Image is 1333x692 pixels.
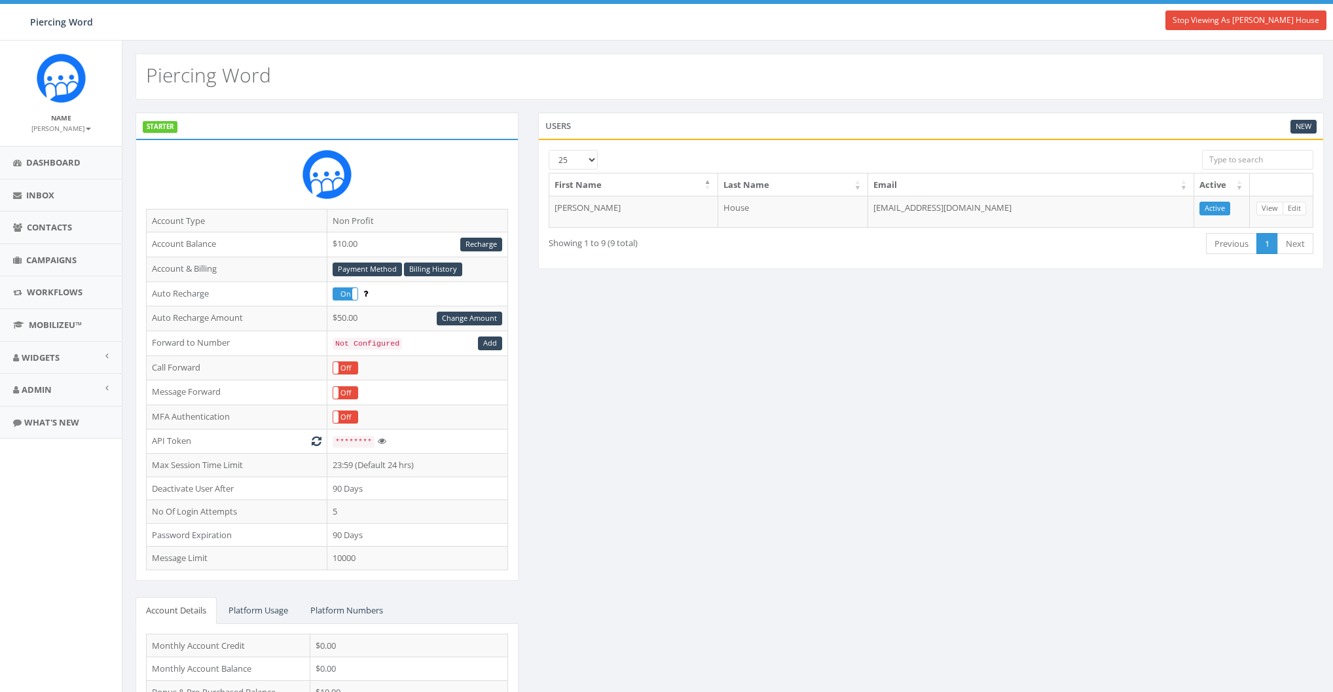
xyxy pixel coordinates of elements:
td: No Of Login Attempts [147,500,327,524]
td: 23:59 (Default 24 hrs) [327,454,507,477]
a: [PERSON_NAME] [31,122,91,134]
a: Platform Usage [218,597,299,624]
td: $10.00 [327,232,507,257]
a: Payment Method [333,263,402,276]
div: Users [538,113,1324,139]
td: Non Profit [327,209,507,232]
label: Off [333,411,357,423]
td: Message Forward [147,380,327,405]
span: Widgets [22,352,60,363]
a: Add [478,337,502,350]
td: API Token [147,429,327,454]
td: $0.00 [310,634,508,657]
td: Account Type [147,209,327,232]
span: Workflows [27,286,82,298]
div: OnOff [333,287,358,300]
span: What's New [24,416,79,428]
div: OnOff [333,386,358,399]
a: View [1256,202,1283,215]
td: MFA Authentication [147,405,327,429]
td: Password Expiration [147,523,327,547]
a: Platform Numbers [300,597,393,624]
div: Showing 1 to 9 (9 total) [549,232,856,249]
a: New [1290,120,1317,134]
td: Call Forward [147,355,327,380]
a: 1 [1256,233,1278,255]
h2: Piercing Word [146,64,271,86]
th: Active: activate to sort column ascending [1194,173,1250,196]
a: Recharge [460,238,502,251]
label: Off [333,362,357,374]
td: Monthly Account Credit [147,634,310,657]
td: Auto Recharge Amount [147,306,327,331]
span: Enable to prevent campaign failure. [363,287,368,299]
div: OnOff [333,361,358,374]
th: First Name: activate to sort column descending [549,173,718,196]
td: [PERSON_NAME] [549,196,718,227]
span: MobilizeU™ [29,319,82,331]
span: Inbox [26,189,54,201]
td: Monthly Account Balance [147,657,310,681]
td: Forward to Number [147,331,327,355]
a: Account Details [136,597,217,624]
input: Type to search [1202,150,1313,170]
label: On [333,288,357,300]
span: Admin [22,384,52,395]
td: 90 Days [327,477,507,500]
td: Auto Recharge [147,282,327,306]
img: Rally_Corp_Icon.png [37,54,86,103]
label: Off [333,387,357,399]
td: 90 Days [327,523,507,547]
img: Rally_Corp_Icon.png [302,150,352,199]
a: Active [1199,202,1230,215]
span: Dashboard [26,156,81,168]
td: Account & Billing [147,257,327,282]
td: Max Session Time Limit [147,454,327,477]
a: Next [1277,233,1313,255]
a: Edit [1283,202,1306,215]
td: Message Limit [147,547,327,570]
span: Piercing Word [30,16,93,28]
small: Name [51,113,71,122]
th: Email: activate to sort column ascending [868,173,1194,196]
a: Stop Viewing As [PERSON_NAME] House [1165,10,1326,30]
td: Deactivate User After [147,477,327,500]
td: $0.00 [310,657,508,681]
a: Billing History [404,263,462,276]
a: Change Amount [437,312,502,325]
a: Previous [1206,233,1257,255]
td: 10000 [327,547,507,570]
th: Last Name: activate to sort column ascending [718,173,868,196]
code: Not Configured [333,338,402,350]
td: [EMAIL_ADDRESS][DOMAIN_NAME] [868,196,1194,227]
span: Contacts [27,221,72,233]
td: House [718,196,868,227]
td: 5 [327,500,507,524]
td: $50.00 [327,306,507,331]
i: Generate New Token [312,437,321,445]
label: STARTER [143,121,177,133]
td: Account Balance [147,232,327,257]
small: [PERSON_NAME] [31,124,91,133]
span: Campaigns [26,254,77,266]
div: OnOff [333,410,358,424]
